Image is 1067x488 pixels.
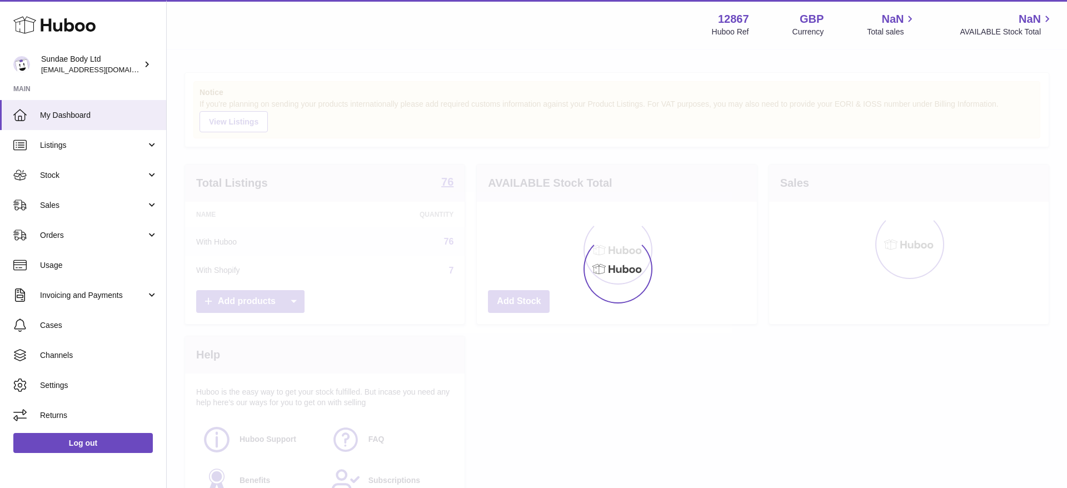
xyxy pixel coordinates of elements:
[40,170,146,181] span: Stock
[40,290,146,301] span: Invoicing and Payments
[1019,12,1041,27] span: NaN
[867,12,916,37] a: NaN Total sales
[881,12,904,27] span: NaN
[40,260,158,271] span: Usage
[40,410,158,421] span: Returns
[960,27,1054,37] span: AVAILABLE Stock Total
[800,12,824,27] strong: GBP
[40,200,146,211] span: Sales
[41,65,163,74] span: [EMAIL_ADDRESS][DOMAIN_NAME]
[40,110,158,121] span: My Dashboard
[867,27,916,37] span: Total sales
[712,27,749,37] div: Huboo Ref
[41,54,141,75] div: Sundae Body Ltd
[792,27,824,37] div: Currency
[13,433,153,453] a: Log out
[13,56,30,73] img: internalAdmin-12867@internal.huboo.com
[40,350,158,361] span: Channels
[40,140,146,151] span: Listings
[718,12,749,27] strong: 12867
[40,320,158,331] span: Cases
[40,380,158,391] span: Settings
[40,230,146,241] span: Orders
[960,12,1054,37] a: NaN AVAILABLE Stock Total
